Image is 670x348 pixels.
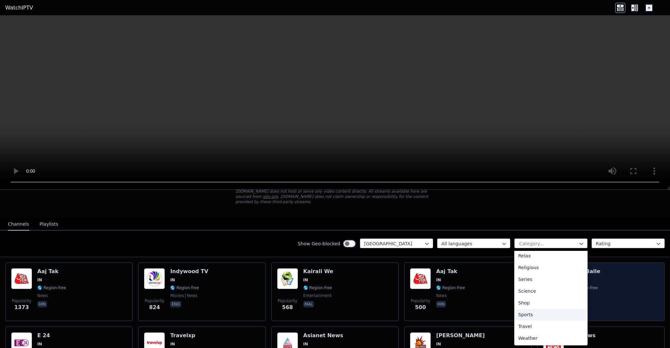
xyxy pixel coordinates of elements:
[263,194,278,199] a: iptv-org
[37,268,66,275] h6: Aaj Tak
[410,268,431,289] img: Aaj Tak
[514,321,588,332] div: Travel
[37,293,48,298] span: news
[8,218,29,231] button: Channels
[185,293,197,298] span: news
[415,304,426,311] span: 500
[303,277,308,283] span: IN
[37,277,42,283] span: IN
[278,298,297,304] span: Popularity
[145,298,164,304] span: Popularity
[149,304,160,311] span: 824
[298,240,340,247] label: Show Geo-blocked
[436,285,465,290] span: 🌎 Region-free
[514,285,588,297] div: Science
[436,332,485,339] h6: [PERSON_NAME]
[514,262,588,273] div: Religious
[170,277,175,283] span: IN
[303,301,314,307] p: mal
[282,304,293,311] span: 568
[12,298,31,304] span: Popularity
[436,268,465,275] h6: Aaj Tak
[40,218,58,231] button: Playlists
[303,268,333,275] h6: Kairali We
[144,268,165,289] img: Indywood TV
[170,332,199,339] h6: Travelxp
[170,301,181,307] p: eng
[170,285,199,290] span: 🌎 Region-free
[11,268,32,289] img: Aaj Tak
[37,285,66,290] span: 🌎 Region-free
[436,293,447,298] span: news
[303,285,332,290] span: 🌎 Region-free
[170,341,175,347] span: IN
[514,250,588,262] div: Relax
[37,332,66,339] h6: E 24
[303,341,308,347] span: IN
[514,297,588,309] div: Shop
[514,332,588,344] div: Weather
[170,268,208,275] h6: Indywood TV
[436,301,446,307] p: hin
[303,332,343,339] h6: Asianet News
[514,309,588,321] div: Sports
[236,189,434,204] p: [DOMAIN_NAME] does not host or serve any video content directly. All streams available here are s...
[514,273,588,285] div: Series
[277,268,298,289] img: Kairali We
[436,277,441,283] span: IN
[5,4,33,12] a: WatchIPTV
[37,301,47,307] p: hin
[303,293,332,298] span: entertainment
[37,341,42,347] span: IN
[436,341,441,347] span: IN
[14,304,29,311] span: 1373
[411,298,430,304] span: Popularity
[170,293,184,298] span: movies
